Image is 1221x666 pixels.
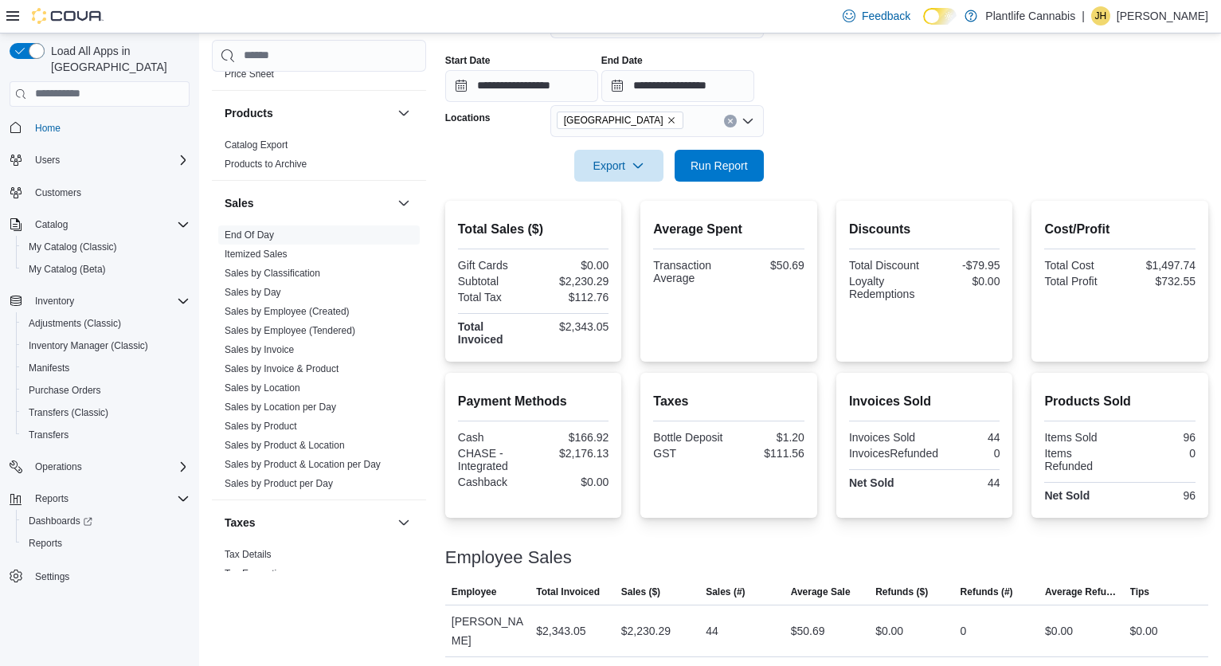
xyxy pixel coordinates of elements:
span: Transfers (Classic) [22,403,190,422]
a: Adjustments (Classic) [22,314,127,333]
span: Inventory Manager (Classic) [29,339,148,352]
h2: Invoices Sold [849,392,1000,411]
div: $50.69 [791,621,825,641]
a: Sales by Product [225,421,297,432]
div: Items Refunded [1044,447,1117,472]
span: Sales (#) [706,586,745,598]
span: Sales by Classification [225,267,320,280]
button: Taxes [394,513,413,532]
div: $111.56 [732,447,804,460]
div: Items Sold [1044,431,1117,444]
label: End Date [601,54,643,67]
span: Products to Archive [225,158,307,170]
div: $1.20 [732,431,804,444]
a: Products to Archive [225,159,307,170]
span: Feedback [862,8,910,24]
span: Transfers (Classic) [29,406,108,419]
span: Catalog [29,215,190,234]
span: Total Invoiced [536,586,600,598]
a: Settings [29,567,76,586]
button: Sales [394,194,413,213]
button: Inventory [3,290,196,312]
a: Transfers [22,425,75,445]
h2: Average Spent [653,220,804,239]
span: [GEOGRAPHIC_DATA] [564,112,663,128]
button: Products [394,104,413,123]
div: Taxes [212,545,426,590]
a: Customers [29,183,88,202]
div: $166.92 [537,431,609,444]
button: Inventory [29,292,80,311]
div: [PERSON_NAME] [445,605,530,656]
span: Manifests [29,362,69,374]
div: $0.00 [537,476,609,488]
button: Reports [29,489,75,508]
div: Cash [458,431,530,444]
span: Adjustments (Classic) [29,317,121,330]
button: Transfers (Classic) [16,402,196,424]
a: Sales by Location [225,382,300,394]
div: $2,230.29 [537,275,609,288]
span: My Catalog (Beta) [22,260,190,279]
div: Total Tax [458,291,530,304]
button: Adjustments (Classic) [16,312,196,335]
div: Cashback [458,476,530,488]
a: Home [29,119,67,138]
a: Tax Exemptions [225,568,292,579]
span: Customers [35,186,81,199]
a: Purchase Orders [22,381,108,400]
h3: Employee Sales [445,548,572,567]
div: $0.00 [1045,621,1073,641]
div: $2,343.05 [536,621,585,641]
span: Sales by Product & Location per Day [225,458,381,471]
span: Sales by Product per Day [225,477,333,490]
button: Remove Spruce Grove from selection in this group [667,116,676,125]
span: Operations [35,460,82,473]
a: Sales by Invoice & Product [225,363,339,374]
button: Sales [225,195,391,211]
div: Subtotal [458,275,530,288]
strong: Net Sold [1044,489,1090,502]
span: Spruce Grove [557,112,683,129]
h2: Products Sold [1044,392,1196,411]
p: [PERSON_NAME] [1117,6,1208,25]
span: Operations [29,457,190,476]
button: Operations [29,457,88,476]
button: Home [3,116,196,139]
a: Inventory Manager (Classic) [22,336,155,355]
span: Reports [22,534,190,553]
div: $2,230.29 [621,621,671,641]
span: Sales by Invoice & Product [225,362,339,375]
a: Sales by Location per Day [225,402,336,413]
span: Users [35,154,60,166]
div: InvoicesRefunded [849,447,938,460]
button: Catalog [3,214,196,236]
span: Sales by Location [225,382,300,394]
button: Open list of options [742,115,754,127]
span: My Catalog (Classic) [29,241,117,253]
div: CHASE - Integrated [458,447,530,472]
a: Sales by Product & Location [225,440,345,451]
div: Products [212,135,426,180]
div: 44 [928,476,1000,489]
div: Jackie Haubrick [1091,6,1110,25]
div: 0 [945,447,1000,460]
h2: Payment Methods [458,392,609,411]
label: Locations [445,112,491,124]
strong: Net Sold [849,476,894,489]
button: Products [225,105,391,121]
a: End Of Day [225,229,274,241]
span: Transfers [29,429,68,441]
button: Transfers [16,424,196,446]
button: Run Report [675,150,764,182]
span: Catalog Export [225,139,288,151]
span: Purchase Orders [29,384,101,397]
a: Price Sheet [225,69,274,80]
span: Home [35,122,61,135]
span: Run Report [691,158,748,174]
input: Press the down key to open a popover containing a calendar. [601,70,754,102]
span: Transfers [22,425,190,445]
button: Taxes [225,515,391,531]
h3: Products [225,105,273,121]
